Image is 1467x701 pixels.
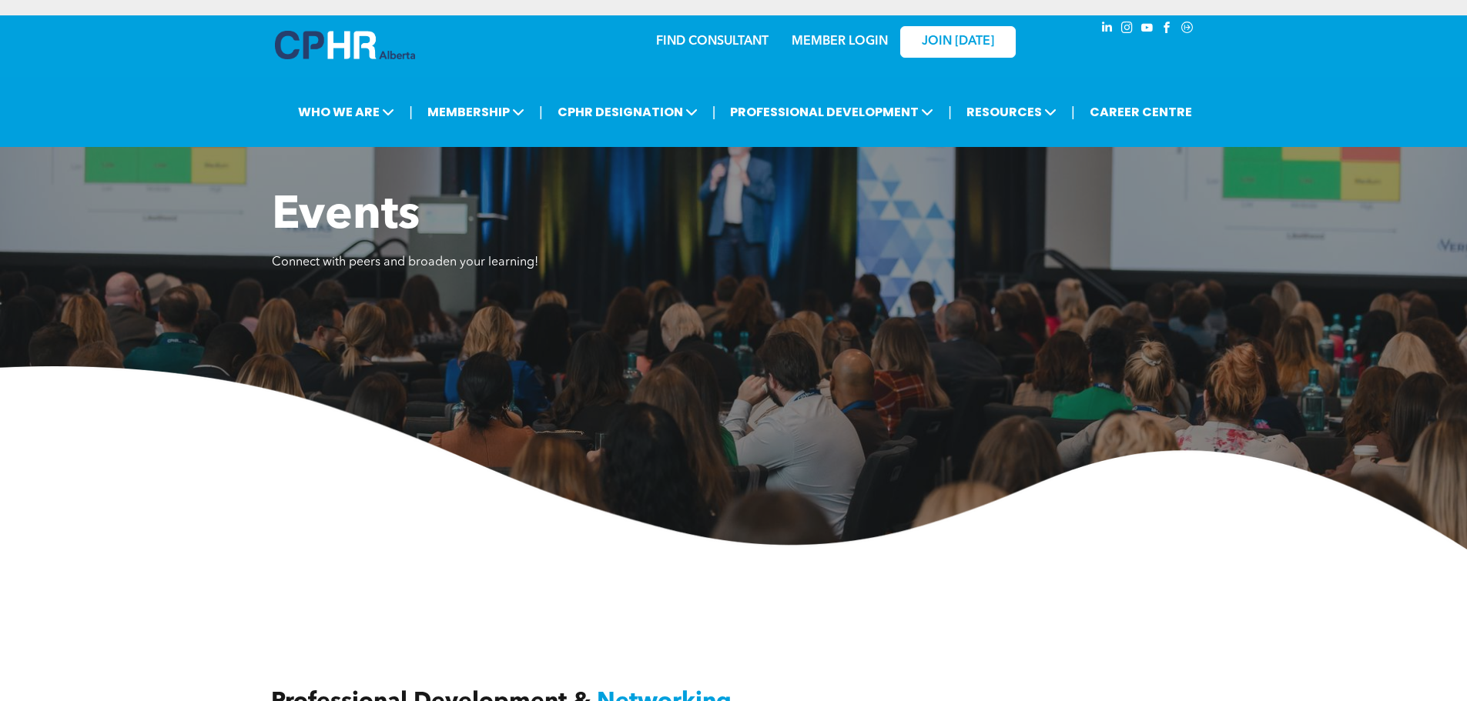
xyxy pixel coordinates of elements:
[962,98,1061,126] span: RESOURCES
[1119,19,1136,40] a: instagram
[423,98,529,126] span: MEMBERSHIP
[725,98,938,126] span: PROFESSIONAL DEVELOPMENT
[922,35,994,49] span: JOIN [DATE]
[1099,19,1116,40] a: linkedin
[1179,19,1196,40] a: Social network
[656,35,769,48] a: FIND CONSULTANT
[293,98,399,126] span: WHO WE ARE
[948,96,952,128] li: |
[1139,19,1156,40] a: youtube
[272,193,420,239] span: Events
[900,26,1016,58] a: JOIN [DATE]
[409,96,413,128] li: |
[553,98,702,126] span: CPHR DESIGNATION
[1071,96,1075,128] li: |
[275,31,415,59] img: A blue and white logo for cp alberta
[712,96,716,128] li: |
[272,256,538,269] span: Connect with peers and broaden your learning!
[539,96,543,128] li: |
[1159,19,1176,40] a: facebook
[792,35,888,48] a: MEMBER LOGIN
[1085,98,1197,126] a: CAREER CENTRE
